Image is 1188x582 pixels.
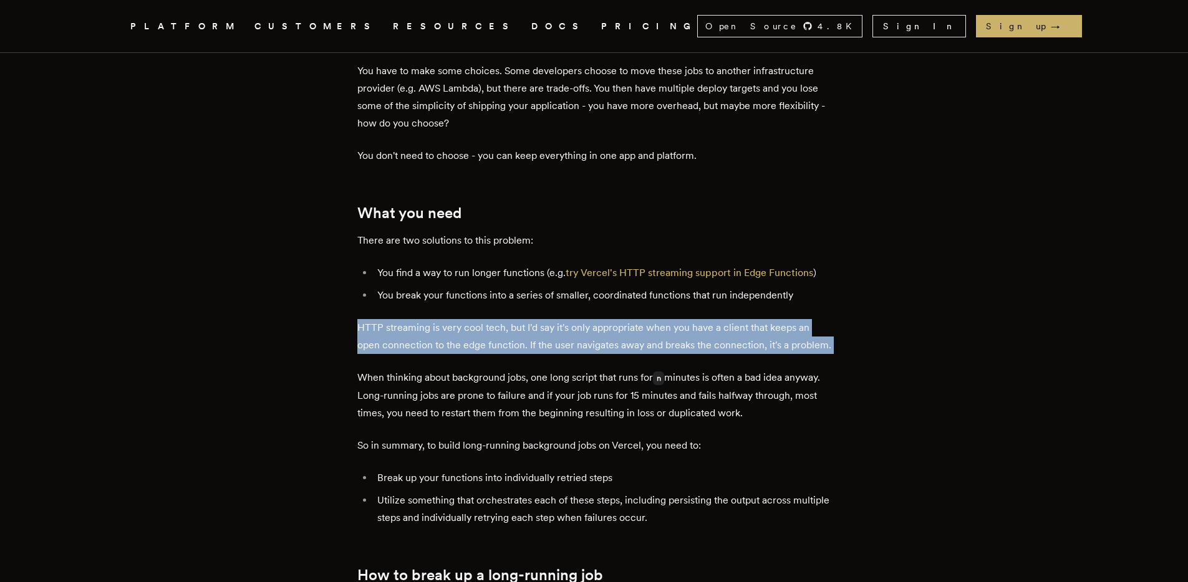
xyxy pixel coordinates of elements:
[374,492,831,527] li: Utilize something that orchestrates each of these steps, including persisting the output across m...
[566,267,813,279] a: try Vercel's HTTP streaming support in Edge Functions
[374,264,831,282] li: You find a way to run longer functions (e.g. )
[357,369,831,422] p: When thinking about background jobs, one long script that runs for minutes is often a bad idea an...
[357,204,831,222] h2: What you need
[601,19,697,34] a: PRICING
[653,371,665,385] code: n
[254,19,378,34] a: CUSTOMERS
[1051,20,1072,32] span: →
[818,20,859,32] span: 4.8 K
[531,19,586,34] a: DOCS
[976,15,1082,37] a: Sign up
[357,437,831,454] p: So in summary, to build long-running background jobs on Vercel, you need to:
[357,62,831,132] p: You have to make some choices. Some developers choose to move these jobs to another infrastructur...
[374,287,831,304] li: You break your functions into a series of smaller, coordinated functions that run independently
[130,19,239,34] button: PLATFORM
[357,319,831,354] p: HTTP streaming is very cool tech, but I'd say it's only appropriate when you have a client that k...
[357,232,831,249] p: There are two solutions to this problem:
[357,147,831,165] p: You don't need to choose - you can keep everything in one app and platform.
[374,469,831,487] li: Break up your functions into individually retried steps
[705,20,798,32] span: Open Source
[872,15,966,37] a: Sign In
[393,19,516,34] button: RESOURCES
